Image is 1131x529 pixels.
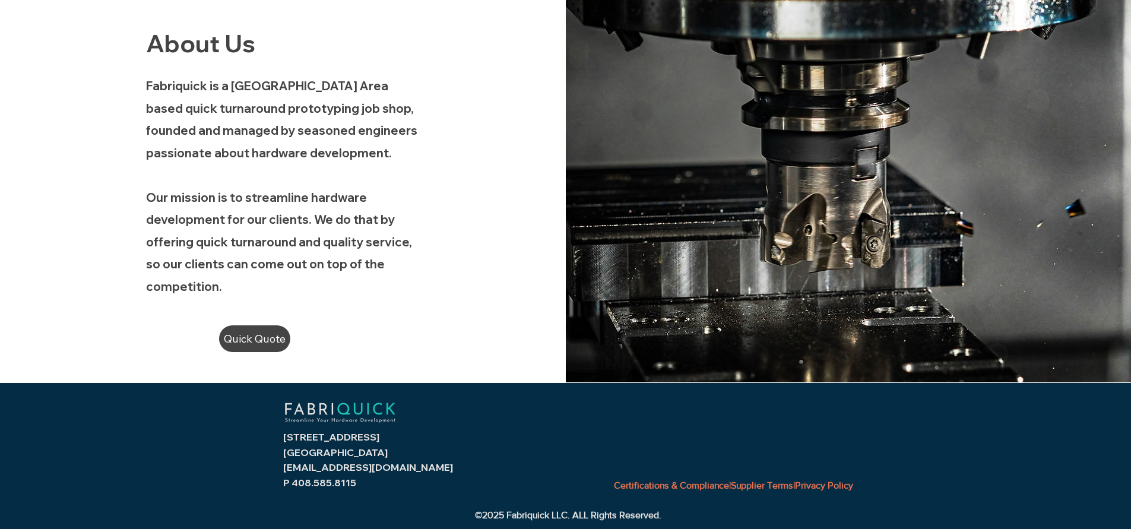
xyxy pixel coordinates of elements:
[283,461,453,473] a: [EMAIL_ADDRESS][DOMAIN_NAME]
[614,480,729,490] a: Certifications & Compliance
[146,28,255,58] span: About Us
[731,480,793,490] a: Supplier Terms
[219,325,290,352] a: Quick Quote
[795,480,853,490] a: Privacy Policy
[146,78,417,160] span: Fabriquick is a [GEOGRAPHIC_DATA] Area based quick turnaround prototyping job shop, founded and m...
[283,477,356,489] span: P 408.585.8115
[614,480,853,490] span: | |
[283,431,379,443] span: [STREET_ADDRESS]
[224,329,286,349] span: Quick Quote
[475,510,661,520] span: ©2025 Fabriquick LLC. ALL Rights Reserved.
[283,446,388,458] span: [GEOGRAPHIC_DATA]
[146,190,412,294] span: Our mission is to streamline hardware development for our clients. We do that by offering quick t...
